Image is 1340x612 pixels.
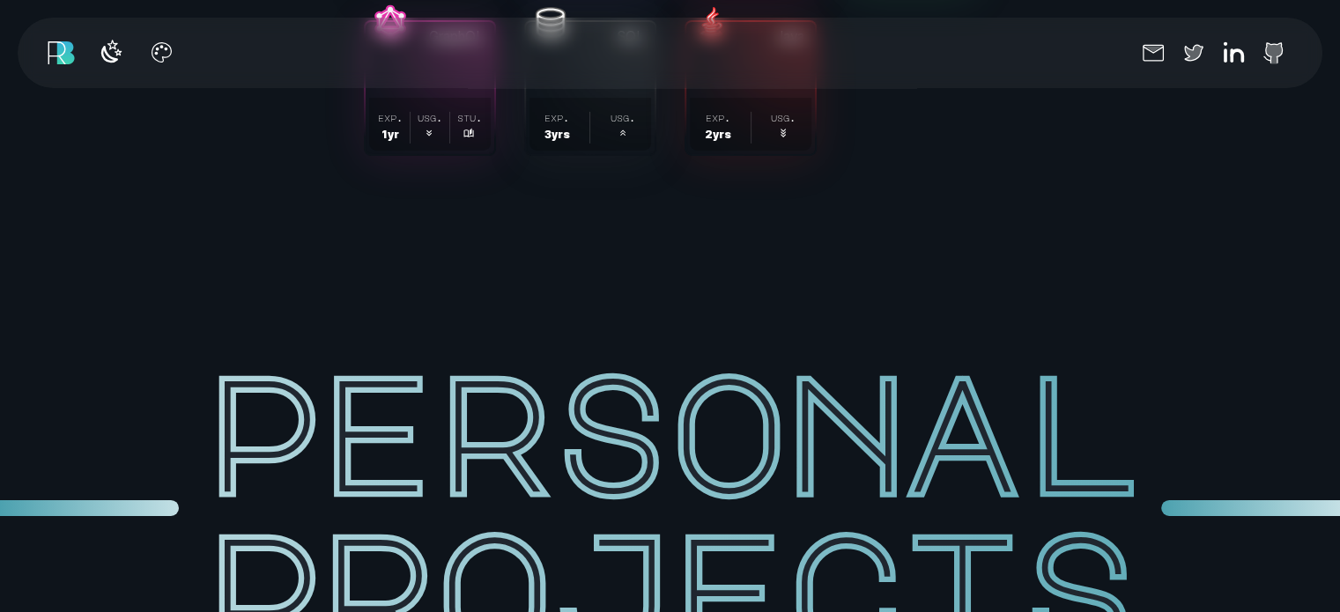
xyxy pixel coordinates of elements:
span: usage [418,114,442,123]
svg: I've been studying this recently [463,128,474,138]
span: I haven't used this in the last five years [778,128,788,141]
span: usage [611,114,635,123]
span: studying [457,114,482,123]
span: experience [378,114,403,123]
span: usage [771,114,796,123]
svg: I haven't used this in the last two years [424,128,434,138]
span: p [203,349,320,507]
span: 3 years [544,129,570,141]
span: I've been studying this recently [463,128,474,141]
span: 1 year [381,129,399,141]
svg: I've been using this recently [618,128,628,138]
span: n [787,349,904,507]
span: a [904,349,1021,507]
span: 2 years [705,129,731,141]
span: s [553,349,670,507]
span: I've been using this recently [618,128,628,141]
span: o [670,349,788,507]
span: I haven't used this in the last two years [424,128,434,141]
span: experience [706,114,730,123]
svg: I haven't used this in the last five years [778,128,788,138]
span: experience [544,114,569,123]
span: l [1021,349,1138,507]
span: e [319,349,436,507]
span: r [436,349,553,507]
